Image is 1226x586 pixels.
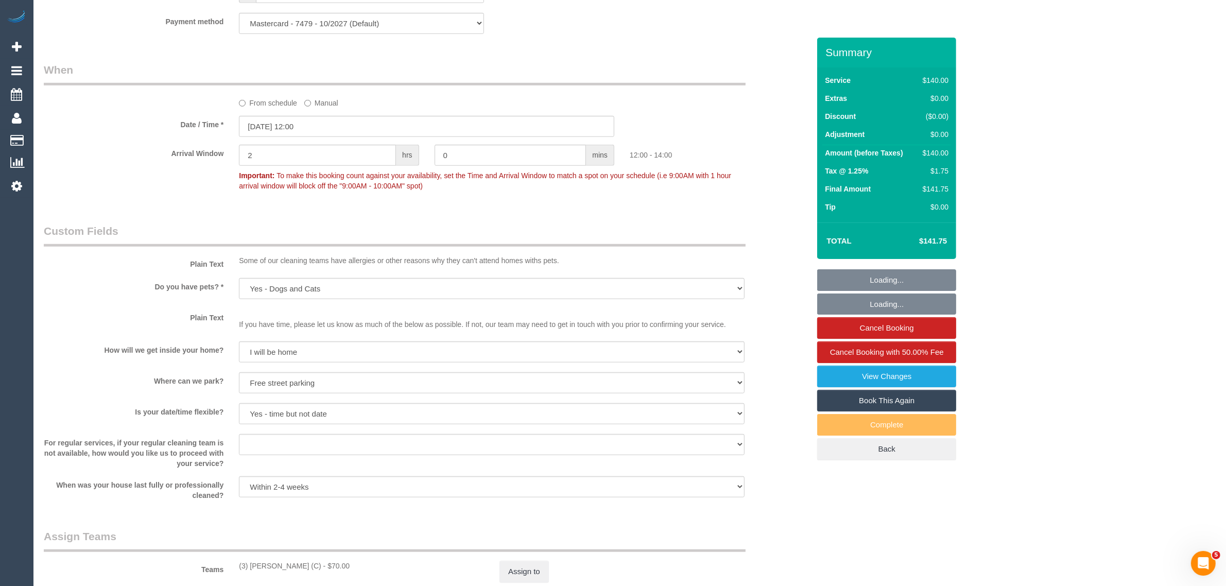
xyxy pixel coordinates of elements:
[817,390,956,411] a: Book This Again
[919,111,948,122] div: ($0.00)
[239,116,614,137] input: DD/MM/YYYY HH:MM
[825,148,903,158] label: Amount (before Taxes)
[36,476,231,501] label: When was your house last fully or professionally cleaned?
[817,438,956,460] a: Back
[239,171,274,180] strong: Important:
[1191,551,1216,576] iframe: Intercom live chat
[586,145,614,166] span: mins
[239,94,297,108] label: From schedule
[817,366,956,387] a: View Changes
[36,116,231,130] label: Date / Time *
[826,236,852,245] strong: Total
[396,145,419,166] span: hrs
[44,223,746,247] legend: Custom Fields
[304,94,338,108] label: Manual
[919,202,948,212] div: $0.00
[825,129,865,140] label: Adjustment
[44,529,746,552] legend: Assign Teams
[239,100,246,107] input: From schedule
[888,237,947,246] h4: $141.75
[36,13,231,27] label: Payment method
[825,202,836,212] label: Tip
[499,561,549,582] button: Assign to
[825,184,871,194] label: Final Amount
[825,46,951,58] h3: Summary
[825,93,847,104] label: Extras
[830,348,944,356] span: Cancel Booking with 50.00% Fee
[919,166,948,176] div: $1.75
[36,309,231,323] label: Plain Text
[239,255,745,266] p: Some of our cleaning teams have allergies or other reasons why they can't attend homes withs pets.
[6,10,27,25] img: Automaid Logo
[919,148,948,158] div: $140.00
[622,145,817,160] div: 12:00 - 14:00
[36,403,231,417] label: Is your date/time flexible?
[919,184,948,194] div: $141.75
[239,171,731,190] span: To make this booking count against your availability, set the Time and Arrival Window to match a ...
[1212,551,1220,559] span: 5
[36,341,231,355] label: How will we get inside your home?
[919,93,948,104] div: $0.00
[825,75,851,85] label: Service
[239,561,484,571] div: 2 hours x $35.00/hour
[825,166,868,176] label: Tax @ 1.25%
[36,278,231,292] label: Do you have pets? *
[919,129,948,140] div: $0.00
[36,255,231,269] label: Plain Text
[44,62,746,85] legend: When
[304,100,311,107] input: Manual
[36,561,231,575] label: Teams
[919,75,948,85] div: $140.00
[239,309,745,330] p: If you have time, please let us know as much of the below as possible. If not, our team may need ...
[817,317,956,339] a: Cancel Booking
[817,341,956,363] a: Cancel Booking with 50.00% Fee
[825,111,856,122] label: Discount
[36,145,231,159] label: Arrival Window
[36,434,231,469] label: For regular services, if your regular cleaning team is not available, how would you like us to pr...
[36,372,231,386] label: Where can we park?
